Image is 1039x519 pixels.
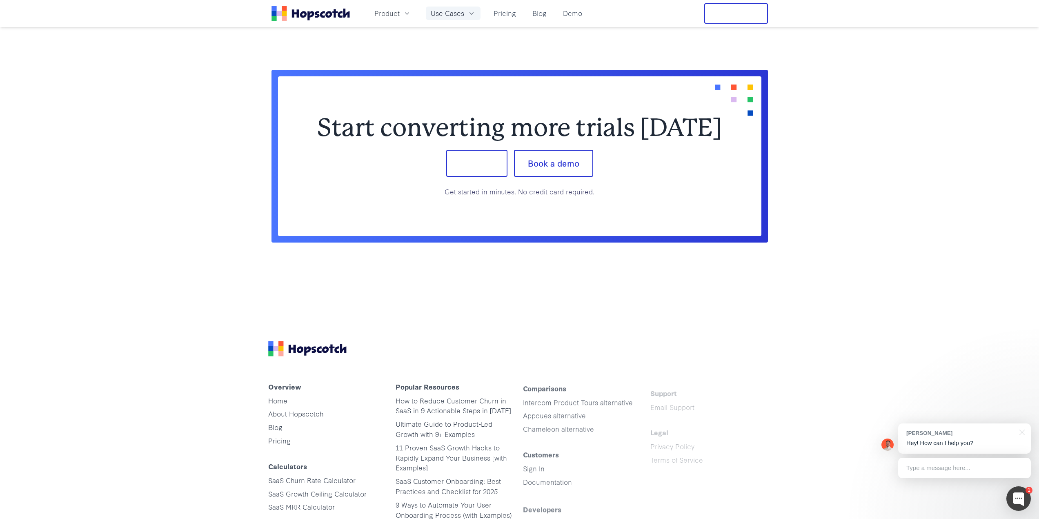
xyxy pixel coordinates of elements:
a: How to Reduce Customer Churn in SaaS in 9 Actionable Steps in [DATE] [396,396,511,415]
button: Product [369,7,416,20]
a: Home [271,6,350,21]
h4: Legal [650,429,771,442]
a: Chameleon alternative [523,424,594,433]
h4: Comparisons [523,384,644,397]
a: Ultimate Guide to Product-Led Growth with 9+ Examples [396,419,492,439]
a: SaaS MRR Calculator [268,502,335,511]
a: Privacy Policy [650,442,694,451]
div: [PERSON_NAME] [906,429,1015,437]
button: Book a demo [514,150,593,177]
span: Product [374,8,400,18]
a: Blog [529,7,550,20]
button: Free Trial [704,3,768,24]
a: SaaS Growth Ceiling Calculator [268,489,367,498]
a: Sign In [523,463,545,473]
a: Terms of Service [650,455,703,464]
h2: Start converting more trials [DATE] [304,116,735,140]
h4: Calculators [268,462,389,475]
h4: Developers [523,505,644,518]
p: Get started in minutes. No credit card required. [304,187,735,197]
p: Hey! How can I help you? [906,439,1023,448]
span: Use Cases [431,8,464,18]
button: Use Cases [426,7,481,20]
div: 1 [1026,487,1032,494]
a: SaaS Churn Rate Calculator [268,475,356,485]
h4: Popular Resources [396,383,516,396]
a: Pricing [490,7,519,20]
img: Mark Spera [881,439,894,451]
div: Type a message here... [898,458,1031,478]
a: Demo [560,7,585,20]
a: SaaS Customer Onboarding: Best Practices and Checklist for 2025 [396,476,501,496]
a: Intercom Product Tours alternative [523,397,633,407]
a: Appcues alternative [523,411,586,420]
a: About Hopscotch [268,409,324,418]
a: Pricing [268,436,291,445]
h4: Support [650,389,771,402]
a: Blog [268,422,283,432]
h4: Overview [268,383,389,396]
a: Home [268,396,287,405]
h4: Customers [523,450,644,463]
a: Email Support [650,402,694,412]
a: 11 Proven SaaS Growth Hacks to Rapidly Expand Your Business [with Examples] [396,443,507,472]
a: Documentation [523,477,572,486]
button: Sign up [446,150,507,177]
